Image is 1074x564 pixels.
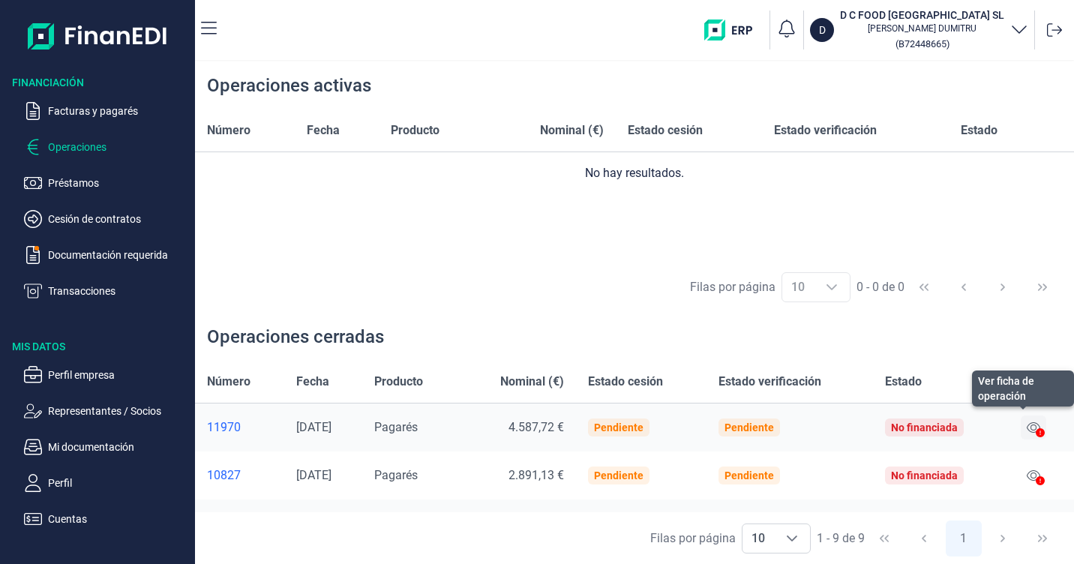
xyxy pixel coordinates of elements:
button: Previous Page [906,520,942,556]
div: No financiada [891,469,958,481]
button: Next Page [985,520,1021,556]
div: Pendiente [594,469,643,481]
a: 10827 [207,468,272,483]
span: Estado cesión [588,373,663,391]
span: Estado [885,373,922,391]
button: Page 1 [946,520,982,556]
button: Documentación requerida [24,246,189,264]
div: Choose [814,273,850,301]
button: Previous Page [946,269,982,305]
span: Estado verificación [774,121,877,139]
span: Estado cesión [628,121,703,139]
div: No financiada [891,421,958,433]
span: Pagarés [374,468,418,482]
span: 2.891,13 € [508,468,564,482]
span: Pagarés [374,420,418,434]
div: Pendiente [594,421,643,433]
div: [DATE] [296,468,350,483]
button: Cuentas [24,510,189,528]
div: [DATE] [296,420,350,435]
span: 0 - 0 de 0 [856,281,904,293]
p: Facturas y pagarés [48,102,189,120]
div: Choose [774,524,810,553]
button: Operaciones [24,138,189,156]
span: Estado verificación [718,373,821,391]
div: Pendiente [724,421,774,433]
span: Producto [391,121,439,139]
p: Perfil empresa [48,366,189,384]
div: Operaciones cerradas [207,325,384,349]
div: Filas por página [650,529,736,547]
small: Copiar cif [895,38,949,49]
button: Next Page [985,269,1021,305]
span: Número [207,373,250,391]
button: Perfil empresa [24,366,189,384]
p: D [819,22,826,37]
button: First Page [866,520,902,556]
button: Last Page [1024,269,1060,305]
span: Nominal (€) [540,121,604,139]
span: Número [207,121,250,139]
p: Transacciones [48,282,189,300]
p: Operaciones [48,138,189,156]
p: Perfil [48,474,189,492]
div: Filas por página [690,278,775,296]
p: Cuentas [48,510,189,528]
button: Facturas y pagarés [24,102,189,120]
div: Operaciones activas [207,73,371,97]
span: Fecha [307,121,340,139]
img: erp [704,19,763,40]
button: First Page [906,269,942,305]
span: Nominal (€) [500,373,564,391]
button: Perfil [24,474,189,492]
img: Logo de aplicación [28,12,168,60]
button: Representantes / Socios [24,402,189,420]
button: DD C FOOD [GEOGRAPHIC_DATA] SL[PERSON_NAME] DUMITRU(B72448665) [810,7,1028,52]
p: Representantes / Socios [48,402,189,420]
p: Préstamos [48,174,189,192]
h3: D C FOOD [GEOGRAPHIC_DATA] SL [840,7,1004,22]
span: Estado [961,121,997,139]
p: Cesión de contratos [48,210,189,228]
span: Fecha [296,373,329,391]
div: No hay resultados. [207,164,1062,182]
button: Mi documentación [24,438,189,456]
button: Préstamos [24,174,189,192]
button: Last Page [1024,520,1060,556]
span: 10 [742,524,774,553]
button: Transacciones [24,282,189,300]
p: Mi documentación [48,438,189,456]
span: Producto [374,373,423,391]
div: Pendiente [724,469,774,481]
button: Cesión de contratos [24,210,189,228]
p: Documentación requerida [48,246,189,264]
span: 4.587,72 € [508,420,564,434]
span: 1 - 9 de 9 [817,532,865,544]
a: 11970 [207,420,272,435]
p: [PERSON_NAME] DUMITRU [840,22,1004,34]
